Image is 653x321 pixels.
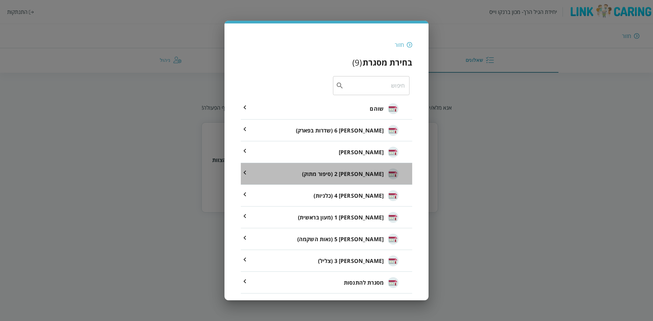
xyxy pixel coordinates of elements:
span: [PERSON_NAME] 5 (נאות השקמה) [297,235,384,243]
img: שוהם [388,103,399,114]
span: שוהם [370,105,384,113]
span: [PERSON_NAME] 1 (מעון בראשית) [298,213,384,221]
img: ברקת [388,147,399,158]
span: [PERSON_NAME] 3 (צליל) [318,257,384,265]
span: [PERSON_NAME] 6 (שדרות בפארק) [296,126,384,135]
span: [PERSON_NAME] 4 (כלניות) [314,192,384,200]
img: מיקה 3 (צליל) [388,255,399,266]
img: מיקה 1 (מעון בראשית) [388,212,399,223]
img: מסגרת להתנסות [388,277,399,288]
input: חיפוש [344,76,405,95]
div: ( 9 ) [352,57,362,68]
img: מיקה 5 (נאות השקמה) [388,234,399,245]
span: [PERSON_NAME] [339,148,384,156]
div: חזור [395,41,404,49]
img: מיקה 2 (סיפור מתוק) [388,168,399,179]
span: מסגרת להתנסות [344,279,384,287]
img: מיקה 4 (כלניות) [388,190,399,201]
img: מיקה 6 (שדרות בפארק) [388,125,399,136]
img: חזור [407,42,412,48]
span: [PERSON_NAME] 2 (סיפור מתוק) [302,170,384,178]
h3: בחירת מסגרת [363,57,412,68]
